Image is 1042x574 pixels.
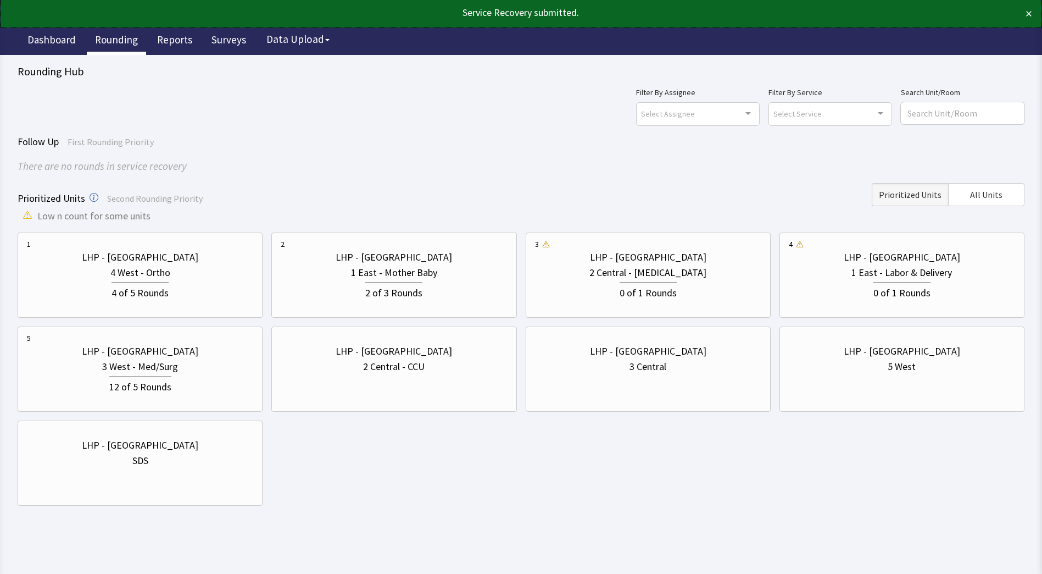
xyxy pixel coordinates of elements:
[18,158,1024,174] div: There are no rounds in service recovery
[590,344,706,359] div: LHP - [GEOGRAPHIC_DATA]
[879,188,941,201] span: Prioritized Units
[18,64,1024,79] div: Rounding Hub
[851,265,952,280] div: 1 East - Labor & Delivery
[112,283,169,301] div: 4 of 5 Rounds
[590,250,706,265] div: LHP - [GEOGRAPHIC_DATA]
[87,27,146,55] a: Rounding
[620,283,677,301] div: 0 of 1 Rounds
[18,192,85,205] span: Prioritized Units
[281,239,285,250] div: 2
[102,359,178,374] div: 3 West - Med/Surg
[365,283,422,301] div: 2 of 3 Rounds
[110,265,170,280] div: 4 West - Ortho
[872,183,948,206] button: Prioritized Units
[901,86,1024,99] label: Search Unit/Room
[260,29,336,49] button: Data Upload
[149,27,200,55] a: Reports
[203,27,254,55] a: Surveys
[1026,5,1032,23] button: ×
[82,250,198,265] div: LHP - [GEOGRAPHIC_DATA]
[107,193,203,204] span: Second Rounding Priority
[27,239,31,250] div: 1
[629,359,666,374] div: 3 Central
[132,453,148,468] div: SDS
[970,188,1002,201] span: All Units
[68,136,154,147] span: First Rounding Priority
[19,27,84,55] a: Dashboard
[363,359,425,374] div: 2 Central - CCU
[27,333,31,344] div: 5
[873,283,930,301] div: 0 of 1 Rounds
[768,86,892,99] label: Filter By Service
[901,102,1024,124] input: Search Unit/Room
[589,265,706,280] div: 2 Central - [MEDICAL_DATA]
[888,359,916,374] div: 5 West
[37,208,151,224] span: Low n count for some units
[336,344,452,359] div: LHP - [GEOGRAPHIC_DATA]
[18,134,1024,150] div: Follow Up
[789,239,793,250] div: 4
[535,239,539,250] div: 3
[82,344,198,359] div: LHP - [GEOGRAPHIC_DATA]
[641,107,695,120] span: Select Assignee
[336,250,452,265] div: LHP - [GEOGRAPHIC_DATA]
[351,265,437,280] div: 1 East - Mother Baby
[82,438,198,453] div: LHP - [GEOGRAPHIC_DATA]
[109,377,171,395] div: 12 of 5 Rounds
[844,250,960,265] div: LHP - [GEOGRAPHIC_DATA]
[844,344,960,359] div: LHP - [GEOGRAPHIC_DATA]
[10,5,930,20] div: Service Recovery submitted.
[636,86,760,99] label: Filter By Assignee
[773,107,822,120] span: Select Service
[948,183,1024,206] button: All Units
